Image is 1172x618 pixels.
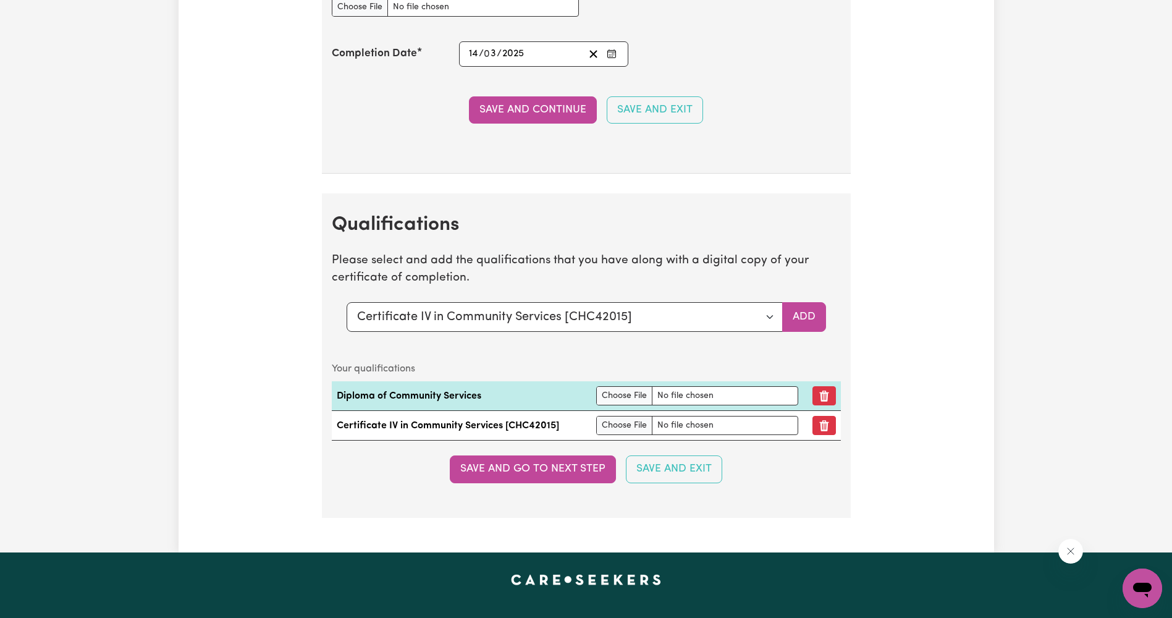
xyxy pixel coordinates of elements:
span: Need any help? [7,9,75,19]
p: Please select and add the qualifications that you have along with a digital copy of your certific... [332,252,841,288]
input: -- [484,46,497,62]
label: Completion Date [332,46,417,62]
td: Diploma of Community Services [332,381,592,411]
span: / [497,48,502,59]
button: Save and Exit [626,455,722,483]
input: -- [468,46,479,62]
a: Careseekers home page [511,575,661,585]
button: Remove qualification [812,416,836,435]
button: Save and go to next step [450,455,616,483]
span: 0 [484,49,490,59]
button: Remove qualification [812,386,836,405]
button: Save and Exit [607,96,703,124]
button: Add selected qualification [782,302,826,332]
iframe: Close message [1058,539,1083,564]
span: / [479,48,484,59]
input: ---- [502,46,525,62]
caption: Your qualifications [332,357,841,381]
iframe: Button to launch messaging window [1123,569,1162,608]
button: Save and Continue [469,96,597,124]
button: Enter the Completion Date of your CPR Course [603,46,620,62]
button: Clear date [584,46,603,62]
h2: Qualifications [332,213,841,237]
td: Certificate IV in Community Services [CHC42015] [332,411,592,441]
